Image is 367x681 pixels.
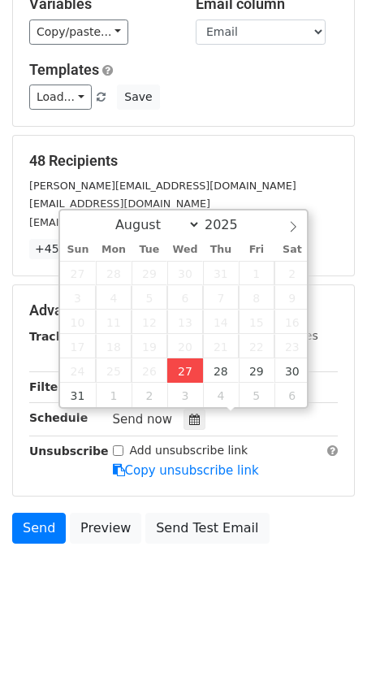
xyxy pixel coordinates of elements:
span: Send now [113,412,173,427]
label: UTM Codes [254,327,317,345]
span: September 1, 2025 [96,383,132,407]
span: September 5, 2025 [239,383,274,407]
a: Copy unsubscribe link [113,463,259,478]
h5: 48 Recipients [29,152,338,170]
a: Send Test Email [145,513,269,544]
strong: Tracking [29,330,84,343]
span: August 30, 2025 [274,358,310,383]
span: August 16, 2025 [274,310,310,334]
span: September 6, 2025 [274,383,310,407]
span: August 27, 2025 [167,358,203,383]
span: August 11, 2025 [96,310,132,334]
input: Year [201,217,259,232]
iframe: Chat Widget [286,603,367,681]
button: Save [117,85,159,110]
span: July 27, 2025 [60,261,96,285]
strong: Filters [29,380,71,393]
span: August 2, 2025 [274,261,310,285]
span: August 3, 2025 [60,285,96,310]
span: August 26, 2025 [132,358,167,383]
span: Tue [132,245,167,255]
span: August 25, 2025 [96,358,132,383]
strong: Unsubscribe [29,445,109,458]
span: August 4, 2025 [96,285,132,310]
h5: Advanced [29,301,338,319]
span: August 5, 2025 [132,285,167,310]
a: Preview [70,513,141,544]
span: August 6, 2025 [167,285,203,310]
small: [PERSON_NAME][EMAIL_ADDRESS][DOMAIN_NAME] [29,180,296,192]
span: September 2, 2025 [132,383,167,407]
span: August 19, 2025 [132,334,167,358]
span: August 15, 2025 [239,310,274,334]
span: July 30, 2025 [167,261,203,285]
a: +45 more [29,239,97,259]
span: August 8, 2025 [239,285,274,310]
span: August 20, 2025 [167,334,203,358]
span: July 31, 2025 [203,261,239,285]
span: August 10, 2025 [60,310,96,334]
span: Mon [96,245,132,255]
span: August 17, 2025 [60,334,96,358]
small: [EMAIL_ADDRESS][DOMAIN_NAME] [29,216,210,228]
span: July 28, 2025 [96,261,132,285]
label: Add unsubscribe link [130,442,248,459]
span: August 21, 2025 [203,334,239,358]
span: August 12, 2025 [132,310,167,334]
span: August 7, 2025 [203,285,239,310]
small: [EMAIL_ADDRESS][DOMAIN_NAME] [29,197,210,210]
span: Fri [239,245,274,255]
a: Send [12,513,66,544]
span: July 29, 2025 [132,261,167,285]
span: Sun [60,245,96,255]
span: Wed [167,245,203,255]
a: Templates [29,61,99,78]
strong: Schedule [29,411,88,424]
span: September 4, 2025 [203,383,239,407]
span: August 14, 2025 [203,310,239,334]
span: August 28, 2025 [203,358,239,383]
span: August 18, 2025 [96,334,132,358]
a: Load... [29,85,92,110]
span: August 24, 2025 [60,358,96,383]
span: September 3, 2025 [167,383,203,407]
span: August 13, 2025 [167,310,203,334]
span: Thu [203,245,239,255]
span: August 22, 2025 [239,334,274,358]
span: August 23, 2025 [274,334,310,358]
span: August 29, 2025 [239,358,274,383]
a: Copy/paste... [29,20,128,45]
span: August 31, 2025 [60,383,96,407]
span: Sat [274,245,310,255]
span: August 1, 2025 [239,261,274,285]
span: August 9, 2025 [274,285,310,310]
